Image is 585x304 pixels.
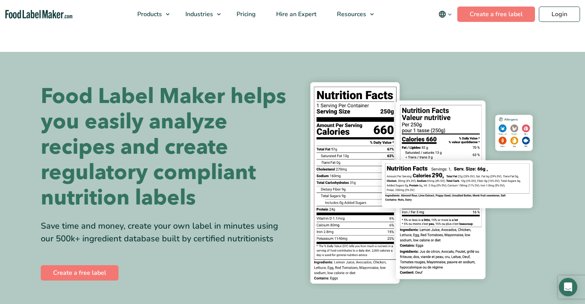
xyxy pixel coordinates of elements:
[559,278,577,296] div: Open Intercom Messenger
[41,84,287,211] h1: Food Label Maker helps you easily analyze recipes and create regulatory compliant nutrition labels
[135,10,163,18] span: Products
[539,7,580,22] a: Login
[183,10,214,18] span: Industries
[234,10,257,18] span: Pricing
[274,10,317,18] span: Hire an Expert
[41,265,118,281] a: Create a free label
[41,220,287,245] div: Save time and money, create your own label in minutes using our 500k+ ingredient database built b...
[457,7,535,22] a: Create a free label
[335,10,367,18] span: Resources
